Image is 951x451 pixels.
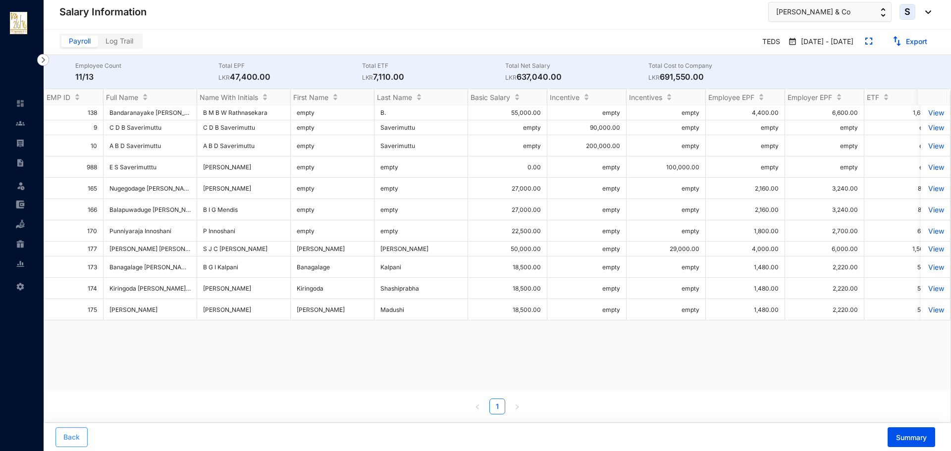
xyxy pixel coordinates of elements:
img: nav-icon-right.af6afadce00d159da59955279c43614e.svg [37,54,49,66]
td: empty [374,220,468,242]
img: leave-unselected.2934df6273408c3f84d9.svg [16,181,26,191]
span: Full Name [106,93,138,101]
td: empty [547,178,627,199]
span: Incentive [550,93,580,101]
td: 22,500.00 [468,220,547,242]
th: Incentive [547,89,627,105]
p: View [927,142,944,150]
td: 200,000.00 [547,135,627,156]
td: empty [374,178,468,199]
td: empty [785,120,864,135]
td: B G I Kalpani [197,256,291,278]
li: Home [8,94,32,113]
td: 9 [44,120,104,135]
img: expand.44ba77930b780aef2317a7ddddf64422.svg [865,38,872,45]
td: empty [547,242,627,256]
span: Nugegodage [PERSON_NAME] [109,185,195,192]
td: 173 [44,256,104,278]
span: Bandaranayake [PERSON_NAME] [PERSON_NAME] [109,109,253,116]
li: Payroll [8,133,32,153]
td: 0.00 [468,156,547,178]
td: [PERSON_NAME] [197,178,291,199]
td: Saverimuttu [374,120,468,135]
td: B. [374,105,468,120]
a: View [927,305,944,314]
a: 1 [490,399,505,414]
td: 555.00 [864,256,944,278]
p: Total EPF [218,61,362,71]
p: LKR [648,73,660,83]
td: A B D Saverimuttu [197,135,291,156]
td: 4,000.00 [706,242,785,256]
td: 2,220.00 [785,256,864,278]
td: [PERSON_NAME] [291,299,374,320]
td: 100,000.00 [627,156,706,178]
td: 27,000.00 [468,199,547,220]
span: ETF [867,93,879,101]
span: Summary [896,433,927,443]
td: [PERSON_NAME] [291,242,374,256]
td: Saverimuttu [374,135,468,156]
td: empty [627,120,706,135]
button: [PERSON_NAME] & Co [768,2,892,22]
td: 170 [44,220,104,242]
th: Last Name [374,89,468,105]
td: 6,000.00 [785,242,864,256]
td: empty [627,135,706,156]
span: [PERSON_NAME] [109,306,158,313]
a: Export [906,37,927,46]
li: Loan [8,214,32,234]
td: empty [547,256,627,278]
td: 1,800.00 [706,220,785,242]
td: empty [627,299,706,320]
td: empty [627,199,706,220]
img: report-unselected.e6a6b4230fc7da01f883.svg [16,259,25,268]
p: View [927,163,944,171]
td: empty [706,120,785,135]
td: Banagalage [291,256,374,278]
span: E S Saverimutttu [109,163,191,171]
td: [PERSON_NAME] [197,299,291,320]
td: empty [785,135,864,156]
a: View [927,108,944,117]
td: [PERSON_NAME] [374,242,468,256]
td: empty [547,220,627,242]
td: C D B Saverimuttu [197,120,291,135]
td: 1,480.00 [706,256,785,278]
img: settings-unselected.1febfda315e6e19643a1.svg [16,282,25,291]
span: Name With Initials [200,93,258,101]
p: View [927,123,944,132]
td: empty [706,156,785,178]
span: S [904,7,910,16]
td: 3,240.00 [785,199,864,220]
td: empty [291,199,374,220]
a: View [927,284,944,293]
td: empty [547,105,627,120]
th: Name With Initials [197,89,291,105]
td: empty [291,105,374,120]
button: Back [55,427,88,447]
td: 4,400.00 [706,105,785,120]
th: Basic Salary [468,89,547,105]
th: Full Name [104,89,197,105]
td: empty [627,256,706,278]
td: empty [547,199,627,220]
td: empty [864,120,944,135]
td: Madushi [374,299,468,320]
span: Balapuwaduge [PERSON_NAME] [109,206,201,213]
td: 29,000.00 [627,242,706,256]
a: View [927,184,944,193]
td: [PERSON_NAME] [197,156,291,178]
td: 165 [44,178,104,199]
span: Employee EPF [708,93,754,101]
td: 177 [44,242,104,256]
span: right [514,404,520,410]
span: Last Name [377,93,412,101]
p: View [927,245,944,253]
td: 555.00 [864,299,944,320]
li: Next Page [509,399,525,414]
button: Export [884,34,935,50]
span: [PERSON_NAME] & Co [776,6,850,17]
td: 2,700.00 [785,220,864,242]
